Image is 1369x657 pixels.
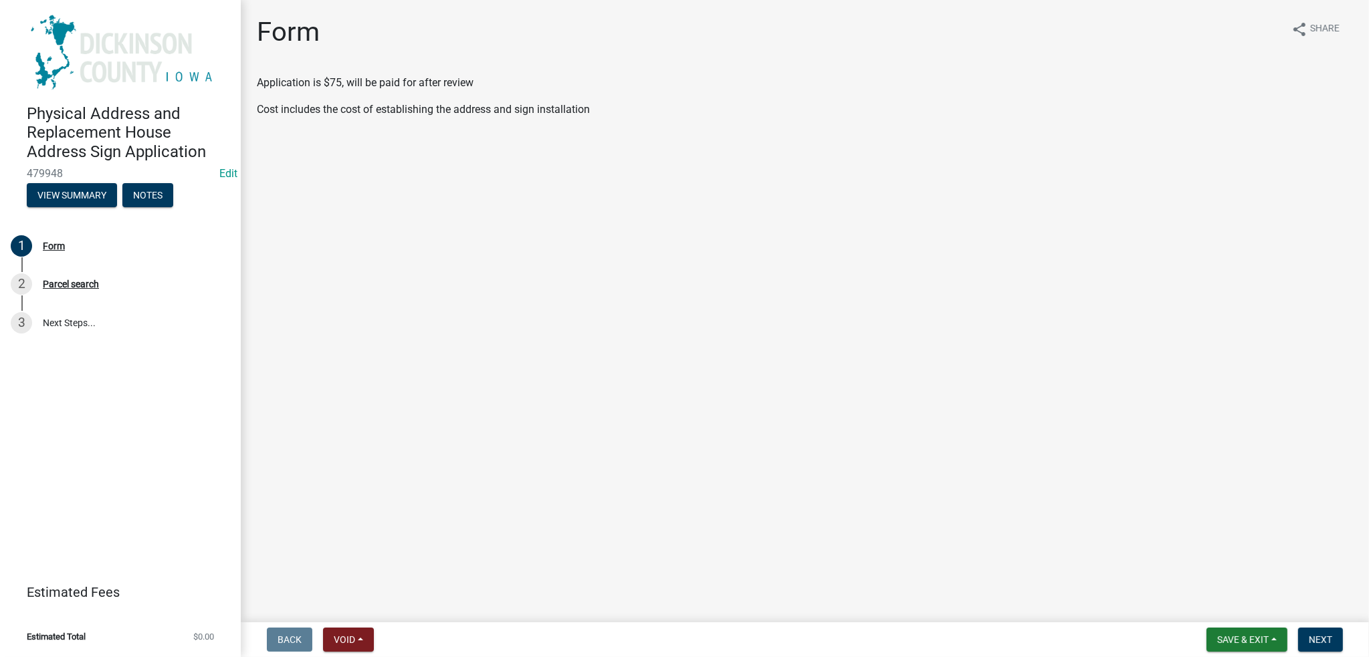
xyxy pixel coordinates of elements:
span: Void [334,634,355,645]
p: Cost includes the cost of establishing the address and sign installation [257,102,1353,118]
span: $0.00 [193,632,214,641]
span: Back [278,634,302,645]
span: Estimated Total [27,632,86,641]
div: Form [43,241,65,251]
button: Back [267,628,312,652]
span: 479948 [27,167,214,180]
wm-modal-confirm: Notes [122,190,173,201]
img: Dickinson County, Iowa [27,14,219,90]
span: Save & Exit [1217,634,1269,645]
wm-modal-confirm: Edit Application Number [219,167,237,180]
a: Estimated Fees [11,579,219,606]
button: Next [1298,628,1343,652]
span: Next [1309,634,1332,645]
button: Save & Exit [1206,628,1287,652]
p: Application is $75, will be paid for after review [257,75,1353,91]
button: Notes [122,183,173,207]
div: 1 [11,235,32,257]
h1: Form [257,16,320,48]
h4: Physical Address and Replacement House Address Sign Application [27,104,230,162]
div: 2 [11,273,32,295]
span: Share [1310,21,1340,37]
button: View Summary [27,183,117,207]
button: Void [323,628,374,652]
i: share [1291,21,1307,37]
button: shareShare [1281,16,1350,42]
a: Edit [219,167,237,180]
div: 3 [11,312,32,334]
div: Parcel search [43,279,99,289]
wm-modal-confirm: Summary [27,190,117,201]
